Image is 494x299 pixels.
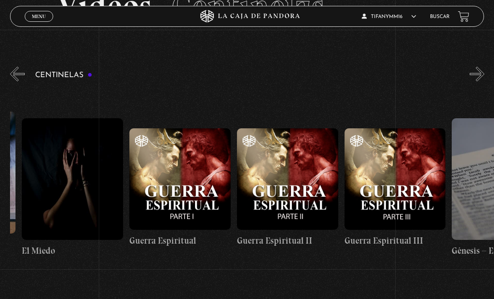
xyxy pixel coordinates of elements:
[345,234,446,247] h4: Guerra Espiritual III
[345,88,446,288] a: Guerra Espiritual III
[362,14,416,19] span: tifanymm16
[35,71,93,79] h3: Centinelas
[22,244,123,257] h4: El Miedo
[129,234,231,247] h4: Guerra Espiritual
[29,21,49,27] span: Cerrar
[237,88,338,288] a: Guerra Espiritual II
[237,234,338,247] h4: Guerra Espiritual II
[430,14,450,19] a: Buscar
[10,67,25,81] button: Previous
[458,11,469,22] a: View your shopping cart
[129,88,231,288] a: Guerra Espiritual
[32,14,46,19] span: Menu
[470,67,484,81] button: Next
[22,88,123,288] a: El Miedo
